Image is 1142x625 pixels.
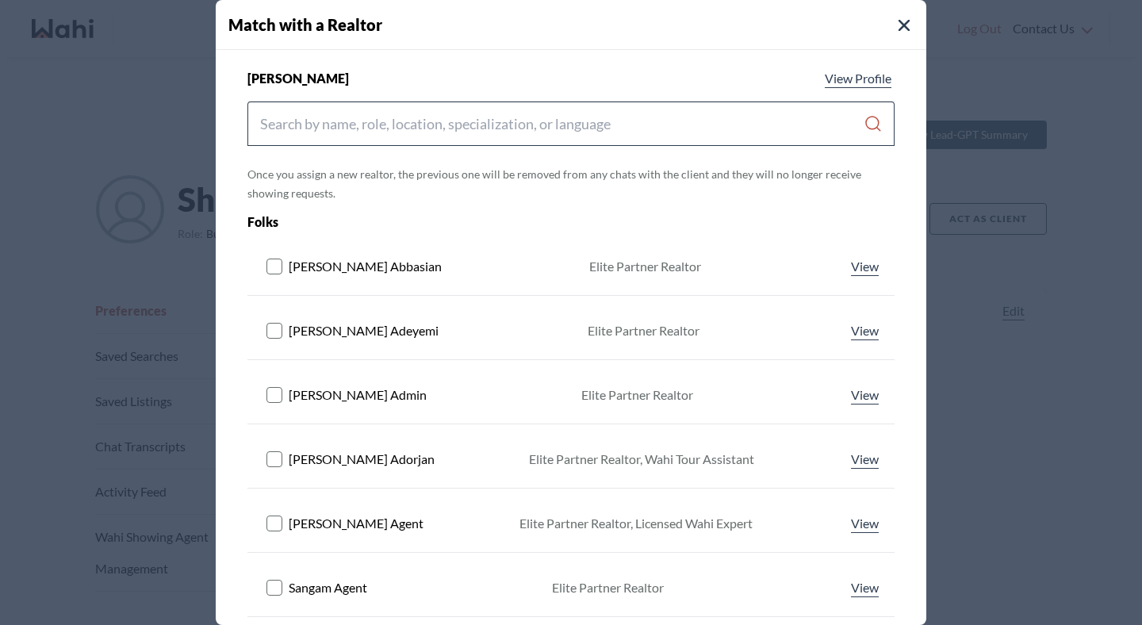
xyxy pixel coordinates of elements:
[289,385,427,405] span: [PERSON_NAME] Admin
[289,514,423,533] span: [PERSON_NAME] Agent
[247,213,765,232] div: Folks
[848,450,882,469] a: View profile
[822,69,895,88] a: View profile
[519,514,753,533] div: Elite Partner Realtor, Licensed Wahi Expert
[848,514,882,533] a: View profile
[588,321,699,340] div: Elite Partner Realtor
[289,578,367,597] span: Sangam Agent
[848,257,882,276] a: View profile
[848,578,882,597] a: View profile
[529,450,754,469] div: Elite Partner Realtor, Wahi Tour Assistant
[552,578,664,597] div: Elite Partner Realtor
[848,385,882,405] a: View profile
[289,257,442,276] span: [PERSON_NAME] Abbasian
[895,16,914,35] button: Close Modal
[589,257,701,276] div: Elite Partner Realtor
[289,321,439,340] span: [PERSON_NAME] Adeyemi
[247,165,895,203] p: Once you assign a new realtor, the previous one will be removed from any chats with the client an...
[260,109,864,138] input: Search input
[289,450,435,469] span: [PERSON_NAME] Adorjan
[848,321,882,340] a: View profile
[247,69,349,88] span: [PERSON_NAME]
[581,385,693,405] div: Elite Partner Realtor
[228,13,926,36] h4: Match with a Realtor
